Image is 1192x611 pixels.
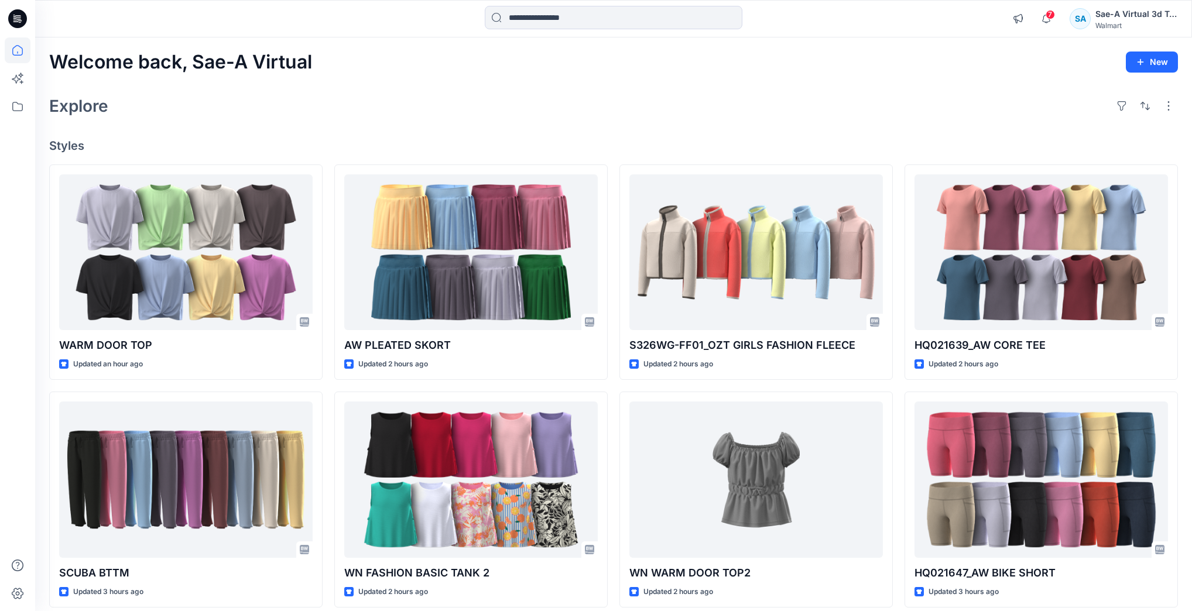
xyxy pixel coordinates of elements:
[929,358,998,370] p: Updated 2 hours ago
[643,358,713,370] p: Updated 2 hours ago
[73,358,143,370] p: Updated an hour ago
[358,358,428,370] p: Updated 2 hours ago
[1095,21,1177,30] div: Walmart
[344,401,598,557] a: WN FASHION BASIC TANK 2
[914,401,1168,557] a: HQ021647_AW BIKE SHORT
[1126,52,1178,73] button: New
[914,337,1168,353] p: HQ021639_AW CORE TEE
[344,565,598,581] p: WN FASHION BASIC TANK 2
[49,139,1178,153] h4: Styles
[1095,7,1177,21] div: Sae-A Virtual 3d Team
[344,174,598,330] a: AW PLEATED SKORT
[643,586,713,598] p: Updated 2 hours ago
[629,337,883,353] p: S326WG-FF01_OZT GIRLS FASHION FLEECE
[1070,8,1091,29] div: SA
[49,52,312,73] h2: Welcome back, Sae-A Virtual
[344,337,598,353] p: AW PLEATED SKORT
[629,565,883,581] p: WN WARM DOOR TOP2
[1046,10,1055,19] span: 7
[358,586,428,598] p: Updated 2 hours ago
[59,174,313,330] a: WARM DOOR TOP
[59,401,313,557] a: SCUBA BTTM
[914,174,1168,330] a: HQ021639_AW CORE TEE
[629,401,883,557] a: WN WARM DOOR TOP2
[914,565,1168,581] p: HQ021647_AW BIKE SHORT
[73,586,143,598] p: Updated 3 hours ago
[629,174,883,330] a: S326WG-FF01_OZT GIRLS FASHION FLEECE
[59,337,313,353] p: WARM DOOR TOP
[49,97,108,115] h2: Explore
[929,586,999,598] p: Updated 3 hours ago
[59,565,313,581] p: SCUBA BTTM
